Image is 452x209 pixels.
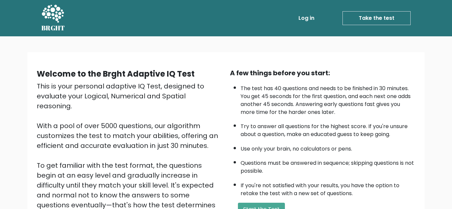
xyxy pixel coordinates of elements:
li: Try to answer all questions for the highest score. If you're unsure about a question, make an edu... [241,119,415,138]
li: Use only your brain, no calculators or pens. [241,142,415,153]
a: BRGHT [41,3,65,34]
div: A few things before you start: [230,68,415,78]
li: Questions must be answered in sequence; skipping questions is not possible. [241,156,415,175]
b: Welcome to the Brght Adaptive IQ Test [37,68,195,79]
a: Take the test [342,11,411,25]
a: Log in [296,12,317,25]
li: The test has 40 questions and needs to be finished in 30 minutes. You get 45 seconds for the firs... [241,81,415,116]
h5: BRGHT [41,24,65,32]
li: If you're not satisfied with your results, you have the option to retake the test with a new set ... [241,178,415,197]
